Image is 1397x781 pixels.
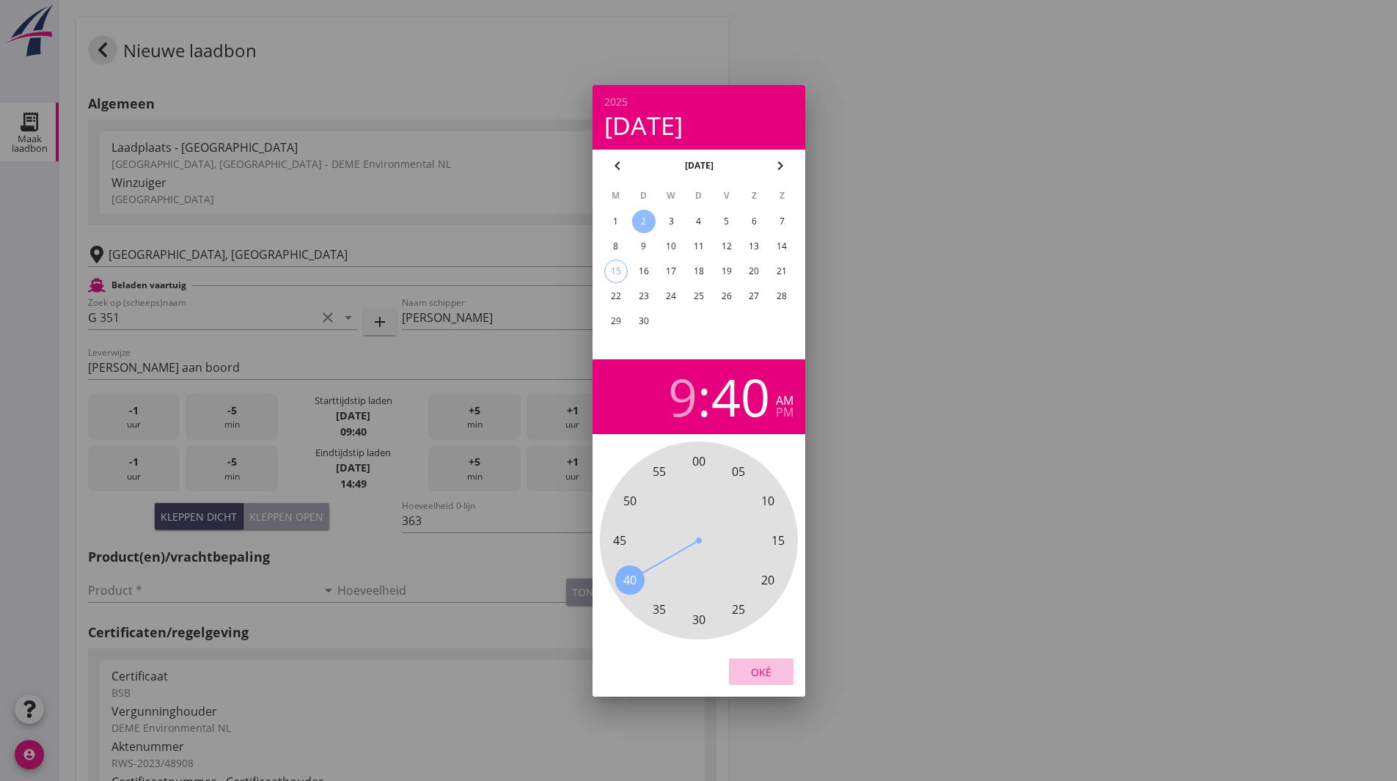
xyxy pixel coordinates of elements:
[742,210,766,233] button: 6
[741,664,782,679] div: Oké
[680,155,717,177] button: [DATE]
[631,285,655,308] button: 23
[686,285,710,308] button: 25
[776,406,793,418] div: pm
[732,463,745,480] span: 05
[623,571,637,589] span: 40
[714,210,738,233] button: 5
[603,183,629,208] th: M
[742,260,766,283] button: 20
[609,157,626,175] i: chevron_left
[692,452,705,470] span: 00
[686,260,710,283] button: 18
[653,463,666,480] span: 55
[742,235,766,258] button: 13
[770,285,793,308] button: 28
[776,395,793,406] div: am
[653,600,666,617] span: 35
[631,309,655,333] button: 30
[686,210,710,233] button: 4
[760,571,774,589] span: 20
[604,210,627,233] button: 1
[686,183,712,208] th: D
[741,183,767,208] th: Z
[760,492,774,510] span: 10
[686,235,710,258] button: 11
[613,532,626,549] span: 45
[659,285,683,308] button: 24
[668,371,697,422] div: 9
[623,492,637,510] span: 50
[658,183,684,208] th: W
[711,371,770,422] div: 40
[714,260,738,283] button: 19
[604,97,793,107] div: 2025
[604,260,626,282] div: 15
[604,235,627,258] button: 8
[604,260,627,283] button: 15
[769,183,795,208] th: Z
[659,210,683,233] button: 3
[604,285,627,308] button: 22
[770,235,793,258] button: 14
[697,371,711,422] span: :
[631,235,655,258] button: 9
[742,285,766,308] button: 27
[771,532,785,549] span: 15
[771,157,789,175] i: chevron_right
[714,285,738,308] button: 26
[631,210,655,233] button: 2
[770,210,793,233] button: 7
[630,183,656,208] th: D
[732,600,745,617] span: 25
[713,183,739,208] th: V
[659,260,683,283] button: 17
[604,113,793,138] div: [DATE]
[770,260,793,283] button: 21
[729,659,793,685] button: Oké
[714,235,738,258] button: 12
[692,611,705,628] span: 30
[659,235,683,258] button: 10
[631,260,655,283] button: 16
[604,309,627,333] button: 29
